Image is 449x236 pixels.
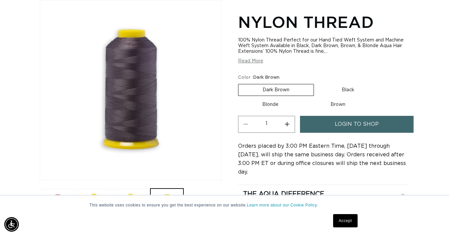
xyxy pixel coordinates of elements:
a: login to shop [300,116,414,133]
span: login to shop [335,116,379,133]
label: Black [318,84,378,96]
div: 100% Nylon Thread Perfect for our Hand Tied Weft System and Machine Weft System Available in Blac... [238,38,409,54]
a: Learn more about our Cookie Policy. [247,203,318,207]
button: Load image 3 in gallery view [114,189,147,222]
iframe: Chat Widget [416,204,449,236]
p: This website uses cookies to ensure you get the best experience on our website. [89,202,360,208]
h2: The Aqua Difference [243,190,324,198]
span: Dark Brown [253,75,280,80]
div: Accessibility Menu [4,217,19,232]
h1: Nylon Thread [238,12,409,32]
summary: The Aqua Difference [238,185,409,203]
label: Brown [306,99,370,110]
span: Orders placed by 3:00 PM Eastern Time, [DATE] through [DATE], will ship the same business day. Or... [238,143,406,175]
button: Load image 4 in gallery view [150,189,183,222]
button: Load image 2 in gallery view [77,189,111,222]
a: Accept [333,214,358,227]
button: Read More [238,58,263,64]
button: Load image 1 in gallery view [41,189,75,222]
label: Dark Brown [238,84,314,96]
label: Blonde [238,99,303,110]
legend: Color : [238,74,280,81]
